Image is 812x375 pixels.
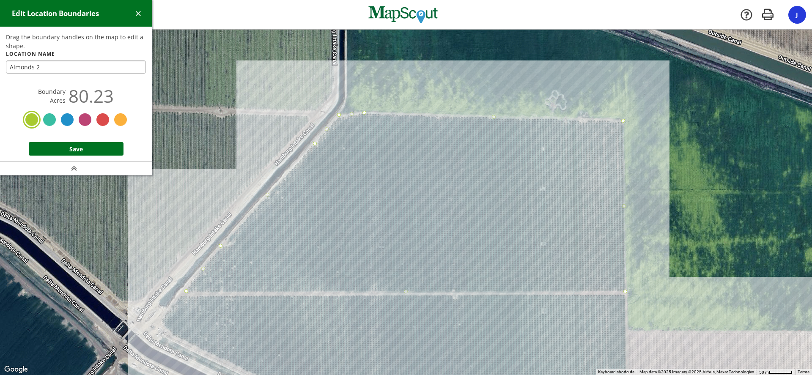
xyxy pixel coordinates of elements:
[757,369,795,375] button: Map Scale: 50 m per 52 pixels
[759,370,769,375] span: 50 m
[6,50,146,58] label: Location Name
[740,8,753,22] a: Support Docs
[38,87,66,96] span: Boundary
[2,364,30,375] a: Open this area in Google Maps (opens a new window)
[50,96,66,105] span: Acres
[368,3,439,27] img: MapScout
[798,370,809,374] a: Terms
[2,364,30,375] img: Google
[6,33,146,50] p: Drag the boundary handles on the map to edit a shape.
[29,142,123,156] button: Save
[69,82,114,109] p: 80.23
[639,370,754,374] span: Map data ©2025 Imagery ©2025 Airbus, Maxar Technologies
[796,11,798,19] span: J
[598,369,634,375] button: Keyboard shortcuts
